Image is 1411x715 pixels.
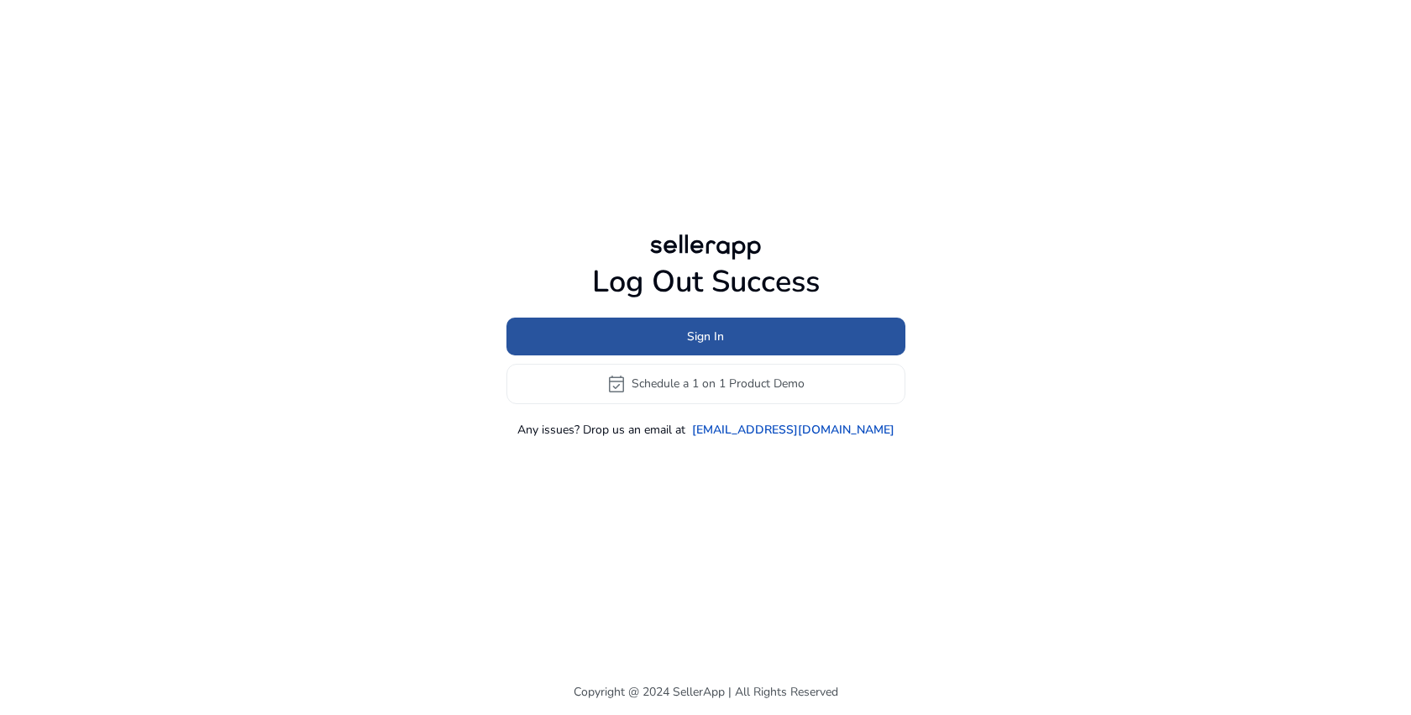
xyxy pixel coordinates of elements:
span: Sign In [687,328,724,345]
h1: Log Out Success [506,264,905,300]
button: event_availableSchedule a 1 on 1 Product Demo [506,364,905,404]
button: Sign In [506,318,905,355]
p: Any issues? Drop us an email at [517,421,685,439]
a: [EMAIL_ADDRESS][DOMAIN_NAME] [692,421,894,439]
span: event_available [606,374,627,394]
